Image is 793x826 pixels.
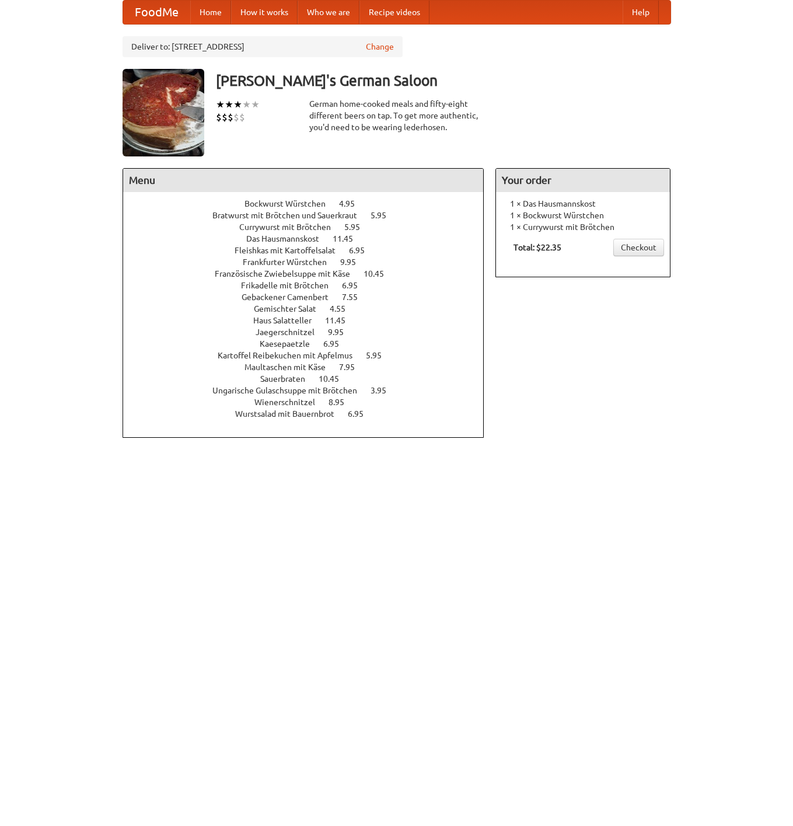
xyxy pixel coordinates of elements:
span: 9.95 [340,257,368,267]
a: Wienerschnitzel 8.95 [254,398,366,407]
span: Bratwurst mit Brötchen und Sauerkraut [212,211,369,220]
a: Help [623,1,659,24]
span: 7.95 [339,363,366,372]
span: Gemischter Salat [254,304,328,313]
div: Deliver to: [STREET_ADDRESS] [123,36,403,57]
span: Kaesepaetzle [260,339,322,348]
span: Sauerbraten [260,374,317,384]
span: 6.95 [349,246,376,255]
li: 1 × Currywurst mit Brötchen [502,221,664,233]
b: Total: $22.35 [513,243,561,252]
span: Ungarische Gulaschsuppe mit Brötchen [212,386,369,395]
li: $ [228,111,233,124]
a: Französische Zwiebelsuppe mit Käse 10.45 [215,269,406,278]
a: Maultaschen mit Käse 7.95 [244,363,376,372]
a: Who we are [298,1,359,24]
span: Kartoffel Reibekuchen mit Apfelmus [218,351,364,360]
li: 1 × Das Hausmannskost [502,198,664,210]
span: 7.55 [342,292,369,302]
span: 6.95 [348,409,375,419]
span: 6.95 [342,281,369,290]
a: Gemischter Salat 4.55 [254,304,367,313]
li: ★ [242,98,251,111]
span: Gebackener Camenbert [242,292,340,302]
span: Wienerschnitzel [254,398,327,407]
span: Bockwurst Würstchen [244,199,337,208]
span: 10.45 [319,374,351,384]
span: Frankfurter Würstchen [243,257,338,267]
a: Das Hausmannskost 11.45 [246,234,375,243]
li: ★ [251,98,260,111]
a: Change [366,41,394,53]
h4: Menu [123,169,484,192]
span: Jaegerschnitzel [256,327,326,337]
span: 11.45 [333,234,365,243]
a: Kartoffel Reibekuchen mit Apfelmus 5.95 [218,351,403,360]
span: 3.95 [371,386,398,395]
a: Wurstsalad mit Bauernbrot 6.95 [235,409,385,419]
a: Home [190,1,231,24]
span: 4.55 [330,304,357,313]
a: Frankfurter Würstchen 9.95 [243,257,378,267]
span: Das Hausmannskost [246,234,331,243]
span: 11.45 [325,316,357,325]
span: 5.95 [344,222,372,232]
a: Gebackener Camenbert 7.55 [242,292,379,302]
li: ★ [225,98,233,111]
span: 10.45 [364,269,396,278]
a: Bratwurst mit Brötchen und Sauerkraut 5.95 [212,211,408,220]
span: 4.95 [339,199,366,208]
li: $ [216,111,222,124]
span: 5.95 [371,211,398,220]
span: Frikadelle mit Brötchen [241,281,340,290]
a: Ungarische Gulaschsuppe mit Brötchen 3.95 [212,386,408,395]
span: Wurstsalad mit Bauernbrot [235,409,346,419]
a: Frikadelle mit Brötchen 6.95 [241,281,379,290]
span: 6.95 [323,339,351,348]
a: Sauerbraten 10.45 [260,374,361,384]
li: ★ [216,98,225,111]
div: German home-cooked meals and fifty-eight different beers on tap. To get more authentic, you'd nee... [309,98,484,133]
li: $ [239,111,245,124]
a: Bockwurst Würstchen 4.95 [244,199,376,208]
a: Currywurst mit Brötchen 5.95 [239,222,382,232]
span: Maultaschen mit Käse [244,363,337,372]
a: Checkout [613,239,664,256]
li: $ [233,111,239,124]
a: Jaegerschnitzel 9.95 [256,327,365,337]
h4: Your order [496,169,670,192]
li: $ [222,111,228,124]
a: Recipe videos [359,1,429,24]
a: How it works [231,1,298,24]
a: Fleishkas mit Kartoffelsalat 6.95 [235,246,386,255]
span: 8.95 [329,398,356,407]
span: Fleishkas mit Kartoffelsalat [235,246,347,255]
span: 9.95 [328,327,355,337]
a: FoodMe [123,1,190,24]
li: 1 × Bockwurst Würstchen [502,210,664,221]
span: Französische Zwiebelsuppe mit Käse [215,269,362,278]
span: Haus Salatteller [253,316,323,325]
a: Haus Salatteller 11.45 [253,316,367,325]
a: Kaesepaetzle 6.95 [260,339,361,348]
img: angular.jpg [123,69,204,156]
li: ★ [233,98,242,111]
span: 5.95 [366,351,393,360]
h3: [PERSON_NAME]'s German Saloon [216,69,671,92]
span: Currywurst mit Brötchen [239,222,343,232]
